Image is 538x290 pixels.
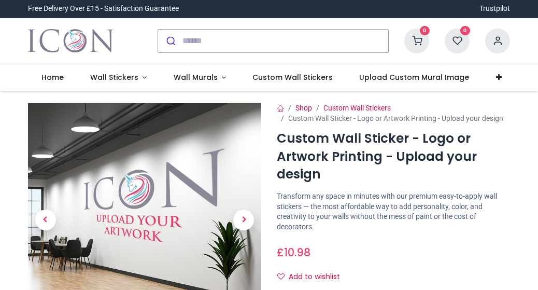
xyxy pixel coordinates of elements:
a: Wall Murals [160,64,239,91]
sup: 0 [460,26,470,36]
a: Trustpilot [479,4,510,14]
div: Free Delivery Over £15 - Satisfaction Guarantee [28,4,179,14]
span: Previous [35,210,56,230]
span: Next [233,210,254,230]
button: Submit [158,30,182,52]
span: £ [277,245,310,260]
p: Transform any space in minutes with our premium easy-to-apply wall stickers — the most affordable... [277,191,510,232]
a: 0 [445,36,470,44]
sup: 0 [420,26,430,36]
span: Custom Wall Sticker - Logo or Artwork Printing - Upload your design [288,114,503,122]
span: Wall Stickers [90,72,138,82]
a: Logo of Icon Wall Stickers [28,26,114,56]
span: Home [41,72,64,82]
a: Wall Stickers [77,64,160,91]
a: Custom Wall Stickers [323,104,391,112]
i: Add to wishlist [277,273,285,280]
span: Upload Custom Mural Image [359,72,469,82]
a: 0 [404,36,429,44]
h1: Custom Wall Sticker - Logo or Artwork Printing - Upload your design [277,130,510,183]
span: Custom Wall Stickers [252,72,333,82]
span: 10.98 [284,245,310,260]
img: Icon Wall Stickers [28,26,114,56]
a: Shop [295,104,312,112]
button: Add to wishlistAdd to wishlist [277,268,349,286]
span: Wall Murals [174,72,218,82]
